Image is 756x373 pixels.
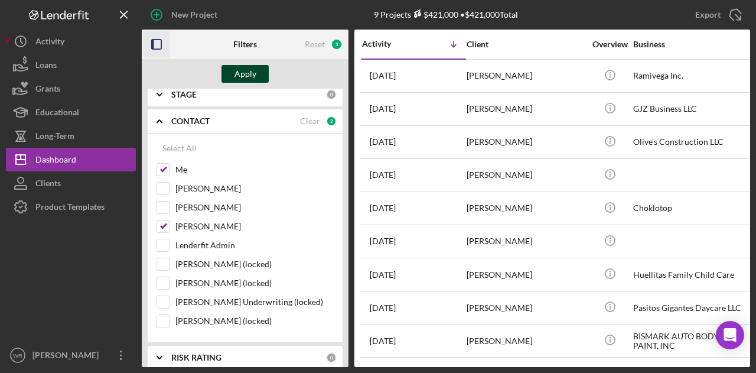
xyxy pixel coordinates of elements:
[234,65,256,83] div: Apply
[331,38,343,50] div: 3
[6,343,136,367] button: WR[PERSON_NAME]
[175,202,334,213] label: [PERSON_NAME]
[6,77,136,100] button: Grants
[467,193,585,224] div: [PERSON_NAME]
[370,203,396,213] time: 2025-09-22 18:07
[326,352,337,363] div: 0
[300,116,320,126] div: Clear
[633,325,751,356] div: BISMARK AUTO BODY & PAINT, INC
[633,193,751,224] div: Choklotop
[370,270,396,280] time: 2025-09-16 03:32
[175,296,334,308] label: [PERSON_NAME] Underwriting (locked)
[370,137,396,147] time: 2025-09-30 16:53
[633,60,751,92] div: Ramivega Inc.
[633,40,751,49] div: Business
[233,40,257,49] b: Filters
[588,40,632,49] div: Overview
[6,100,136,124] button: Educational
[175,164,334,176] label: Me
[6,53,136,77] button: Loans
[326,116,337,127] div: 2
[467,226,585,257] div: [PERSON_NAME]
[370,71,396,80] time: 2025-10-01 18:51
[467,127,585,158] div: [PERSON_NAME]
[326,89,337,100] div: 0
[13,352,22,359] text: WR
[175,258,334,270] label: [PERSON_NAME] (locked)
[35,171,61,198] div: Clients
[35,100,79,127] div: Educational
[171,3,217,27] div: New Project
[175,220,334,232] label: [PERSON_NAME]
[35,53,57,80] div: Loans
[162,137,197,160] div: Select All
[171,353,221,362] b: RISK RATING
[467,40,585,49] div: Client
[171,116,210,126] b: CONTACT
[370,236,396,246] time: 2025-09-19 20:29
[716,321,744,349] div: Open Intercom Messenger
[467,259,585,290] div: [PERSON_NAME]
[175,183,334,194] label: [PERSON_NAME]
[35,124,74,151] div: Long-Term
[633,127,751,158] div: Olive’s Construction LLC
[695,3,721,27] div: Export
[374,9,518,20] div: 9 Projects • $421,000 Total
[35,148,76,174] div: Dashboard
[6,195,136,219] button: Product Templates
[683,3,750,27] button: Export
[35,77,60,103] div: Grants
[467,325,585,356] div: [PERSON_NAME]
[467,292,585,323] div: [PERSON_NAME]
[35,195,105,222] div: Product Templates
[467,160,585,191] div: [PERSON_NAME]
[370,104,396,113] time: 2025-09-30 21:05
[35,30,64,56] div: Activity
[175,239,334,251] label: Lenderfit Admin
[6,171,136,195] button: Clients
[633,259,751,290] div: Huellitas Family Child Care
[6,30,136,53] button: Activity
[175,277,334,289] label: [PERSON_NAME] (locked)
[6,124,136,148] button: Long-Term
[305,40,325,49] div: Reset
[6,148,136,171] button: Dashboard
[221,65,269,83] button: Apply
[467,60,585,92] div: [PERSON_NAME]
[362,39,414,48] div: Activity
[633,93,751,125] div: GJZ Business LLC
[175,315,334,327] label: [PERSON_NAME] (locked)
[370,336,396,346] time: 2025-07-21 02:22
[467,93,585,125] div: [PERSON_NAME]
[370,303,396,313] time: 2025-09-14 21:23
[370,170,396,180] time: 2025-09-29 23:53
[30,343,106,370] div: [PERSON_NAME]
[157,137,203,160] button: Select All
[171,90,197,99] b: STAGE
[633,292,751,323] div: Pasitos Gigantes Daycare LLC
[142,3,229,27] button: New Project
[411,9,458,20] div: $421,000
